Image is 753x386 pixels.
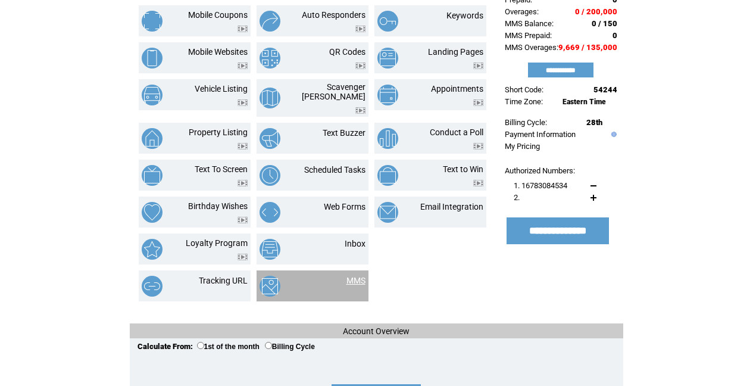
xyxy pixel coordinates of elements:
img: conduct-a-poll.png [377,128,398,149]
span: 2. [514,193,520,202]
img: appointments.png [377,85,398,105]
span: 28th [586,118,602,127]
span: 0 [613,31,617,40]
img: video.png [355,26,365,32]
img: video.png [238,26,248,32]
span: MMS Overages: [505,43,558,52]
img: video.png [355,107,365,114]
span: Calculate From: [138,342,193,351]
a: Auto Responders [302,10,365,20]
img: web-forms.png [260,202,280,223]
img: video.png [473,99,483,106]
img: video.png [238,254,248,260]
a: Conduct a Poll [430,127,483,137]
img: text-to-screen.png [142,165,163,186]
img: inbox.png [260,239,280,260]
img: video.png [238,217,248,223]
span: 54244 [593,85,617,94]
img: video.png [238,180,248,186]
input: 1st of the month [197,342,204,349]
span: MMS Prepaid: [505,31,552,40]
a: Payment Information [505,130,576,139]
label: Billing Cycle [265,343,315,351]
img: qr-codes.png [260,48,280,69]
img: video.png [238,99,248,106]
span: MMS Balance: [505,19,554,28]
a: Appointments [431,84,483,94]
img: video.png [238,143,248,150]
a: Property Listing [189,127,248,137]
img: video.png [473,143,483,150]
span: 0 / 200,000 [575,7,617,16]
img: text-to-win.png [377,165,398,186]
img: mobile-coupons.png [142,11,163,32]
img: mms.png [260,276,280,297]
a: Tracking URL [199,276,248,285]
a: Text to Win [443,164,483,174]
img: keywords.png [377,11,398,32]
img: birthday-wishes.png [142,202,163,223]
img: property-listing.png [142,128,163,149]
img: landing-pages.png [377,48,398,69]
a: Birthday Wishes [188,201,248,211]
img: loyalty-program.png [142,239,163,260]
img: video.png [355,63,365,69]
a: Mobile Coupons [188,10,248,20]
a: Scavenger [PERSON_NAME] [302,82,365,101]
span: Authorized Numbers: [505,166,575,175]
a: Loyalty Program [186,238,248,248]
a: Text Buzzer [323,128,365,138]
img: video.png [238,63,248,69]
img: video.png [473,63,483,69]
a: Text To Screen [195,164,248,174]
span: Time Zone: [505,97,543,106]
input: Billing Cycle [265,342,272,349]
span: Overages: [505,7,539,16]
img: text-buzzer.png [260,128,280,149]
a: Email Integration [420,202,483,211]
span: 1. 16783084534 [514,181,567,190]
img: mobile-websites.png [142,48,163,69]
a: Inbox [345,239,365,248]
img: vehicle-listing.png [142,85,163,105]
span: Account Overview [343,326,410,336]
a: Web Forms [324,202,365,211]
img: help.gif [608,132,617,137]
img: scavenger-hunt.png [260,88,280,108]
img: video.png [473,180,483,186]
label: 1st of the month [197,343,260,351]
span: 9,669 / 135,000 [558,43,617,52]
img: auto-responders.png [260,11,280,32]
span: Eastern Time [563,98,606,106]
a: Scheduled Tasks [304,165,365,175]
a: QR Codes [329,47,365,57]
span: Short Code: [505,85,543,94]
img: email-integration.png [377,202,398,223]
a: Mobile Websites [188,47,248,57]
img: tracking-url.png [142,276,163,297]
a: MMS [346,276,365,285]
a: Landing Pages [428,47,483,57]
a: Vehicle Listing [195,84,248,94]
img: scheduled-tasks.png [260,165,280,186]
span: Billing Cycle: [505,118,547,127]
a: Keywords [446,11,483,20]
a: My Pricing [505,142,540,151]
span: 0 / 150 [592,19,617,28]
